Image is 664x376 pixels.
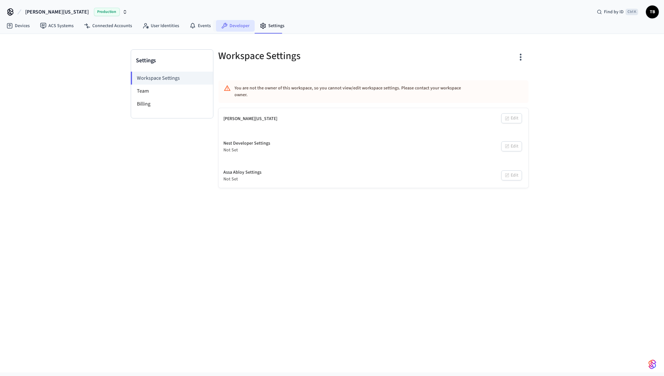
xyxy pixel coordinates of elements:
[224,169,262,176] div: Assa Abloy Settings
[216,20,255,32] a: Developer
[235,82,474,101] div: You are not the owner of this workspace, so you cannot view/edit workspace settings. Please conta...
[592,6,643,18] div: Find by IDCtrl K
[647,6,658,18] span: TB
[219,49,370,63] h5: Workspace Settings
[224,140,271,147] div: Nest Developer Settings
[646,5,659,18] button: TB
[626,9,638,15] span: Ctrl K
[224,176,262,183] div: Not Set
[131,85,213,97] li: Team
[136,56,208,65] h3: Settings
[184,20,216,32] a: Events
[137,20,184,32] a: User Identities
[94,8,120,16] span: Production
[224,147,271,154] div: Not Set
[1,20,35,32] a: Devices
[255,20,290,32] a: Settings
[224,116,278,122] div: [PERSON_NAME][US_STATE]
[649,359,656,370] img: SeamLogoGradient.69752ec5.svg
[604,9,624,15] span: Find by ID
[25,8,89,16] span: [PERSON_NAME][US_STATE]
[79,20,137,32] a: Connected Accounts
[35,20,79,32] a: ACS Systems
[131,72,213,85] li: Workspace Settings
[131,97,213,110] li: Billing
